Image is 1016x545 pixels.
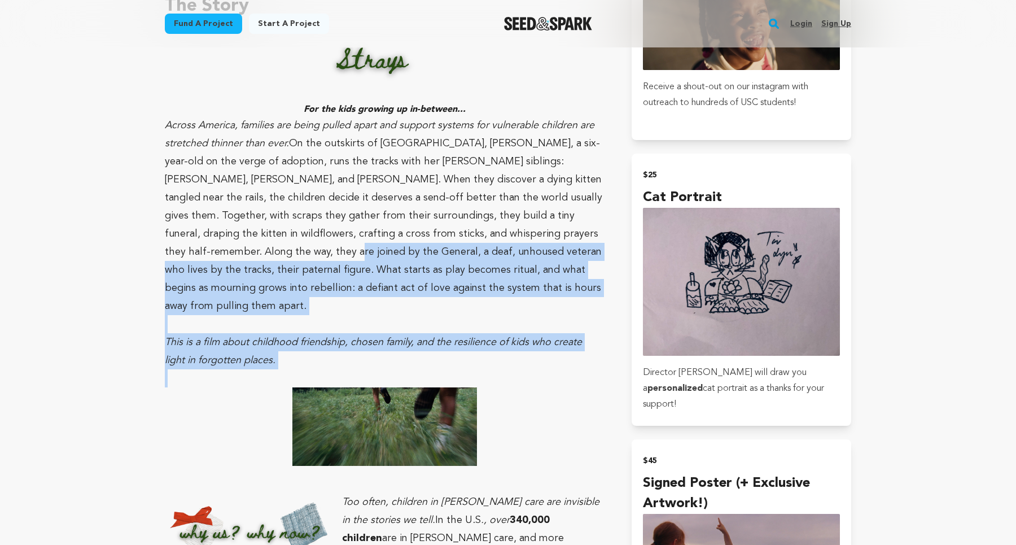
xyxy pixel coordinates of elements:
[643,473,840,514] h4: Signed Poster (+ exclusive artwork!)
[165,24,605,114] em: For the kids growing up in-between...
[342,497,599,525] em: Too often, children in [PERSON_NAME] care are invisible in the stories we tell.
[643,188,840,208] h4: Cat Portrait
[165,337,582,365] em: This is a film about childhood friendship, chosen family, and the resilience of kids who create l...
[249,14,329,34] a: Start a project
[643,365,840,412] p: Director [PERSON_NAME] will draw you a cat portrait as a thanks for your support!
[165,120,594,149] em: Across America, families are being pulled apart and support systems for vulnerable children are s...
[632,154,851,426] button: $25 Cat Portrait incentive Director [PERSON_NAME] will draw you apersonalizedcat portrait as a th...
[643,79,840,111] p: Receive a shout-out on our instagram with outreach to hundreds of USC students!
[481,515,510,525] em: ., over
[504,17,593,30] img: Seed&Spark Logo Dark Mode
[643,167,840,183] h2: $25
[790,15,812,33] a: Login
[821,15,851,33] a: Sign up
[504,17,593,30] a: Seed&Spark Homepage
[643,453,840,469] h2: $45
[292,387,477,466] img: 1757399635-small_MDW4C5OJ.jpg
[342,515,550,543] strong: 340,000 children
[647,384,703,393] strong: personalized
[165,116,605,315] p: On the outskirts of [GEOGRAPHIC_DATA], [PERSON_NAME], a six-year-old on the verge of adoption, ru...
[643,208,840,356] img: incentive
[165,14,242,34] a: Fund a project
[308,24,462,98] img: 1757812674-Screenshot%202025-09-13%20at%206.09.50%E2%80%AFPM.png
